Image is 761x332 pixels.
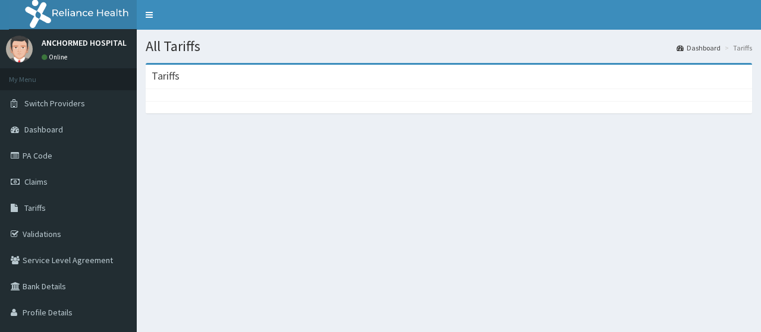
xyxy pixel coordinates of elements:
[42,53,70,61] a: Online
[24,124,63,135] span: Dashboard
[24,203,46,213] span: Tariffs
[146,39,752,54] h1: All Tariffs
[152,71,180,81] h3: Tariffs
[42,39,127,47] p: ANCHORMED HOSPITAL
[24,98,85,109] span: Switch Providers
[6,36,33,62] img: User Image
[24,176,48,187] span: Claims
[722,43,752,53] li: Tariffs
[677,43,721,53] a: Dashboard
